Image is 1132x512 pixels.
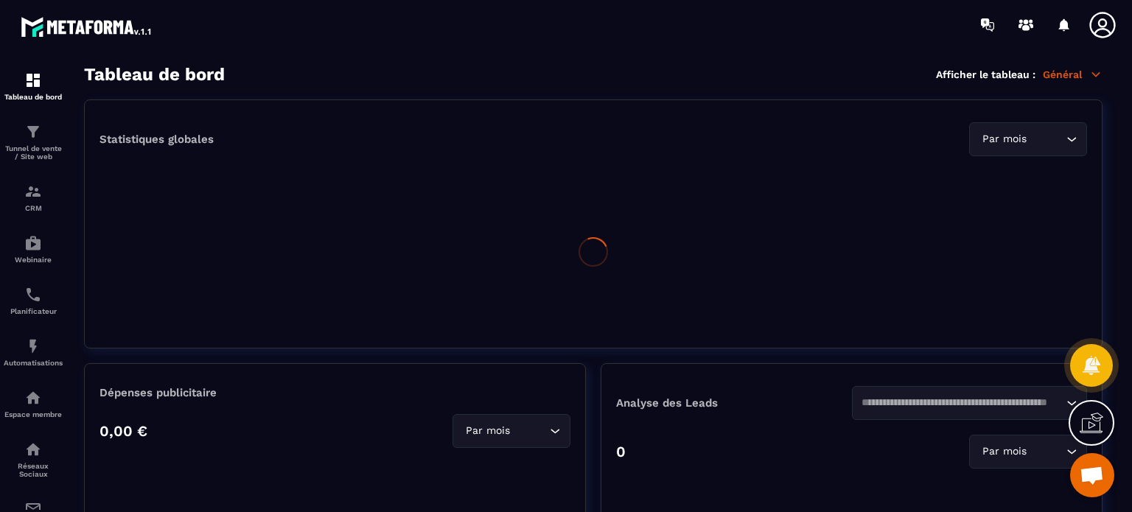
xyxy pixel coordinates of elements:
[4,429,63,489] a: social-networksocial-networkRéseaux Sociaux
[4,112,63,172] a: formationformationTunnel de vente / Site web
[84,64,225,85] h3: Tableau de bord
[24,123,42,141] img: formation
[4,462,63,478] p: Réseaux Sociaux
[4,172,63,223] a: formationformationCRM
[21,13,153,40] img: logo
[1043,68,1103,81] p: Général
[852,386,1088,420] div: Search for option
[979,131,1030,147] span: Par mois
[462,423,513,439] span: Par mois
[1070,453,1114,497] a: Ouvrir le chat
[1030,443,1063,460] input: Search for option
[24,234,42,252] img: automations
[24,441,42,458] img: social-network
[969,435,1087,469] div: Search for option
[24,337,42,355] img: automations
[4,378,63,429] a: automationsautomationsEspace membre
[979,443,1030,460] span: Par mois
[4,275,63,326] a: schedulerschedulerPlanificateur
[99,422,147,440] p: 0,00 €
[453,414,570,448] div: Search for option
[936,69,1035,80] p: Afficher le tableau :
[1030,131,1063,147] input: Search for option
[616,396,852,410] p: Analyse des Leads
[4,359,63,367] p: Automatisations
[513,423,546,439] input: Search for option
[4,144,63,161] p: Tunnel de vente / Site web
[99,133,214,146] p: Statistiques globales
[4,93,63,101] p: Tableau de bord
[24,71,42,89] img: formation
[4,256,63,264] p: Webinaire
[4,223,63,275] a: automationsautomationsWebinaire
[4,204,63,212] p: CRM
[24,286,42,304] img: scheduler
[4,410,63,418] p: Espace membre
[99,386,570,399] p: Dépenses publicitaire
[969,122,1087,156] div: Search for option
[616,443,626,460] p: 0
[4,60,63,112] a: formationformationTableau de bord
[24,389,42,407] img: automations
[24,183,42,200] img: formation
[4,307,63,315] p: Planificateur
[862,395,1063,411] input: Search for option
[4,326,63,378] a: automationsautomationsAutomatisations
